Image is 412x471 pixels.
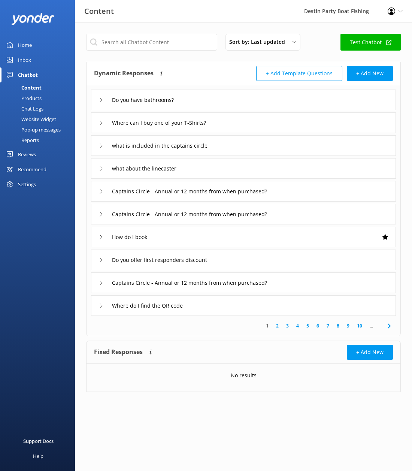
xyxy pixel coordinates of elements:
[4,135,75,145] a: Reports
[340,34,401,51] a: Test Chatbot
[4,93,42,103] div: Products
[18,37,32,52] div: Home
[231,371,257,380] p: No results
[4,103,43,114] div: Chat Logs
[282,322,293,329] a: 3
[343,322,353,329] a: 9
[303,322,313,329] a: 5
[23,434,54,449] div: Support Docs
[323,322,333,329] a: 7
[4,82,42,93] div: Content
[18,67,38,82] div: Chatbot
[4,82,75,93] a: Content
[4,114,75,124] a: Website Widget
[18,162,46,177] div: Recommend
[4,124,61,135] div: Pop-up messages
[4,103,75,114] a: Chat Logs
[11,13,54,25] img: yonder-white-logo.png
[313,322,323,329] a: 6
[333,322,343,329] a: 8
[18,52,31,67] div: Inbox
[347,66,393,81] button: + Add New
[33,449,43,464] div: Help
[94,345,143,360] h4: Fixed Responses
[86,34,217,51] input: Search all Chatbot Content
[366,322,377,329] span: ...
[256,66,342,81] button: + Add Template Questions
[262,322,272,329] a: 1
[4,114,56,124] div: Website Widget
[293,322,303,329] a: 4
[353,322,366,329] a: 10
[18,177,36,192] div: Settings
[4,124,75,135] a: Pop-up messages
[18,147,36,162] div: Reviews
[272,322,282,329] a: 2
[84,5,114,17] h3: Content
[94,66,154,81] h4: Dynamic Responses
[229,38,290,46] span: Sort by: Last updated
[347,345,393,360] button: + Add New
[4,93,75,103] a: Products
[4,135,39,145] div: Reports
